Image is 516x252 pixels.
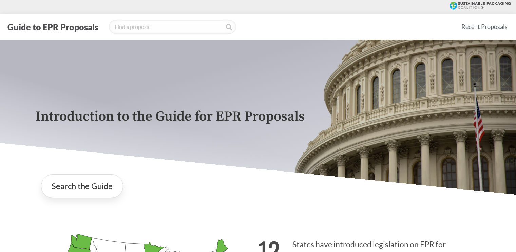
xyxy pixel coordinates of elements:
[41,174,123,198] a: Search the Guide
[5,21,100,32] button: Guide to EPR Proposals
[36,109,481,124] p: Introduction to the Guide for EPR Proposals
[458,19,511,34] a: Recent Proposals
[109,20,236,34] input: Find a proposal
